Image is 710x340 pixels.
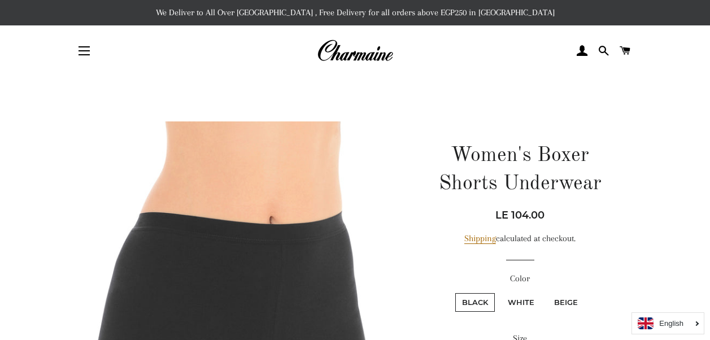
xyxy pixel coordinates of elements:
h1: Women's Boxer Shorts Underwear [420,142,620,199]
img: Charmaine Egypt [317,38,393,63]
a: English [638,317,698,329]
label: Black [455,293,495,312]
a: Shipping [464,233,496,244]
label: White [501,293,541,312]
label: Beige [547,293,585,312]
i: English [659,320,683,327]
div: calculated at checkout. [420,232,620,246]
label: Color [420,272,620,286]
span: LE 104.00 [495,209,545,221]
